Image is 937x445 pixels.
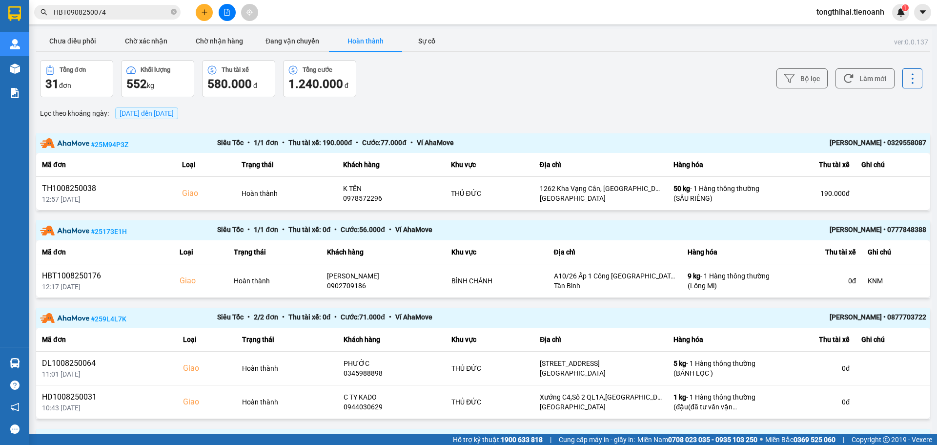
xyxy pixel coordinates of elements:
[244,313,254,321] span: •
[41,9,47,16] span: search
[673,184,759,203] div: - 1 Hàng thông thường (SẦU RIÊNG)
[352,139,362,147] span: •
[176,153,235,177] th: Loại
[554,271,676,281] div: A10/26 Ấp 1 Công [GEOGRAPHIC_DATA], [GEOGRAPHIC_DATA] , [GEOGRAPHIC_DATA]
[868,276,924,286] div: KNM
[126,77,147,91] span: 552
[451,276,542,286] div: BÌNH CHÁNH
[171,8,177,17] span: close-circle
[36,31,109,51] button: Chưa điều phối
[40,138,89,148] img: partner-logo
[771,363,850,373] div: 0 đ
[760,438,763,442] span: ⚪️
[10,381,20,390] span: question-circle
[242,363,332,373] div: Hoàn thành
[809,6,892,18] span: tongthihai.tienoanh
[217,312,749,324] div: Siêu Tốc 2 / 2 đơn Thu tài xế: 0 đ Cước: 71.000 đ Ví AhaMove
[749,433,926,445] div: [PERSON_NAME] • 0763045527
[201,9,208,16] span: plus
[330,226,341,233] span: •
[36,240,174,264] th: Mã đơn
[42,183,170,194] div: TH1008250038
[344,392,440,402] div: C TY KADO
[688,272,700,280] span: 9 kg
[451,363,528,373] div: THỦ ĐỨC
[862,240,930,264] th: Ghi chú
[453,434,543,445] span: Hỗ trợ kỹ thuật:
[91,140,128,148] span: # 25M94P3Z
[217,137,749,149] div: Siêu Tốc 1 / 1 đơn Thu tài xế: 190.000 đ Cước: 77.000 đ Ví AhaMove
[45,76,108,92] div: đơn
[242,189,332,198] div: Hoàn thành
[451,189,528,198] div: THỦ ĐỨC
[177,328,236,352] th: Loại
[856,153,930,177] th: Ghi chú
[540,184,662,193] div: 1262 Kha Vạng Cân, [GEOGRAPHIC_DATA], [GEOGRAPHIC_DATA], [GEOGRAPHIC_DATA]
[682,240,779,264] th: Hàng hóa
[321,240,446,264] th: Khách hàng
[40,226,89,235] img: partner-logo
[241,4,258,21] button: aim
[40,434,89,444] img: partner-logo
[42,270,168,282] div: HBT1008250176
[126,76,189,92] div: kg
[771,397,850,407] div: 0 đ
[673,393,686,401] span: 1 kg
[338,328,446,352] th: Khách hàng
[668,328,765,352] th: Hàng hóa
[776,68,828,88] button: Bộ lọc
[749,312,926,324] div: [PERSON_NAME] • 0877703722
[446,328,534,352] th: Khu vực
[228,240,321,264] th: Trạng thái
[385,226,395,233] span: •
[109,31,183,51] button: Chờ xác nhận
[344,402,440,412] div: 0944030629
[327,281,440,291] div: 0902709186
[246,9,253,16] span: aim
[896,8,905,17] img: icon-new-feature
[288,77,343,91] span: 1.240.000
[10,403,20,412] span: notification
[540,402,662,412] div: [GEOGRAPHIC_DATA]
[327,271,440,281] div: [PERSON_NAME]
[540,193,662,203] div: [GEOGRAPHIC_DATA]
[45,77,59,91] span: 31
[637,434,757,445] span: Miền Nam
[42,403,171,413] div: 10:43 [DATE]
[183,31,256,51] button: Chờ nhận hàng
[242,397,332,407] div: Hoàn thành
[771,159,850,170] div: Thu tài xế
[283,60,356,97] button: Tổng cước1.240.000 đ
[918,8,927,17] span: caret-down
[120,109,174,117] span: 11/08/2025 đến 11/08/2025
[548,240,682,264] th: Địa chỉ
[445,153,533,177] th: Khu vực
[183,396,230,408] div: Giao
[501,436,543,444] strong: 1900 633 818
[765,434,835,445] span: Miền Bắc
[402,31,451,51] button: Sự cố
[207,76,270,92] div: đ
[540,392,662,402] div: Xưởng C4,Số 2 QL1A,[GEOGRAPHIC_DATA] ,[GEOGRAPHIC_DATA] ,[GEOGRAPHIC_DATA]
[234,276,315,286] div: Hoàn thành
[794,436,835,444] strong: 0369 525 060
[343,184,439,193] div: K TÊN
[749,137,926,149] div: [PERSON_NAME] • 0329558087
[407,139,417,147] span: •
[222,66,249,73] div: Thu tài xế
[207,77,252,91] span: 580.000
[236,328,338,352] th: Trạng thái
[914,4,931,21] button: caret-down
[540,368,662,378] div: [GEOGRAPHIC_DATA]
[749,224,926,236] div: [PERSON_NAME] • 0777848388
[183,362,230,374] div: Giao
[42,358,171,369] div: DL1008250064
[115,107,178,119] span: [DATE] đến [DATE]
[42,194,170,204] div: 12:57 [DATE]
[236,153,338,177] th: Trạng thái
[288,76,351,92] div: đ
[550,434,551,445] span: |
[219,4,236,21] button: file-add
[202,60,275,97] button: Thu tài xế580.000 đ
[785,246,856,258] div: Thu tài xế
